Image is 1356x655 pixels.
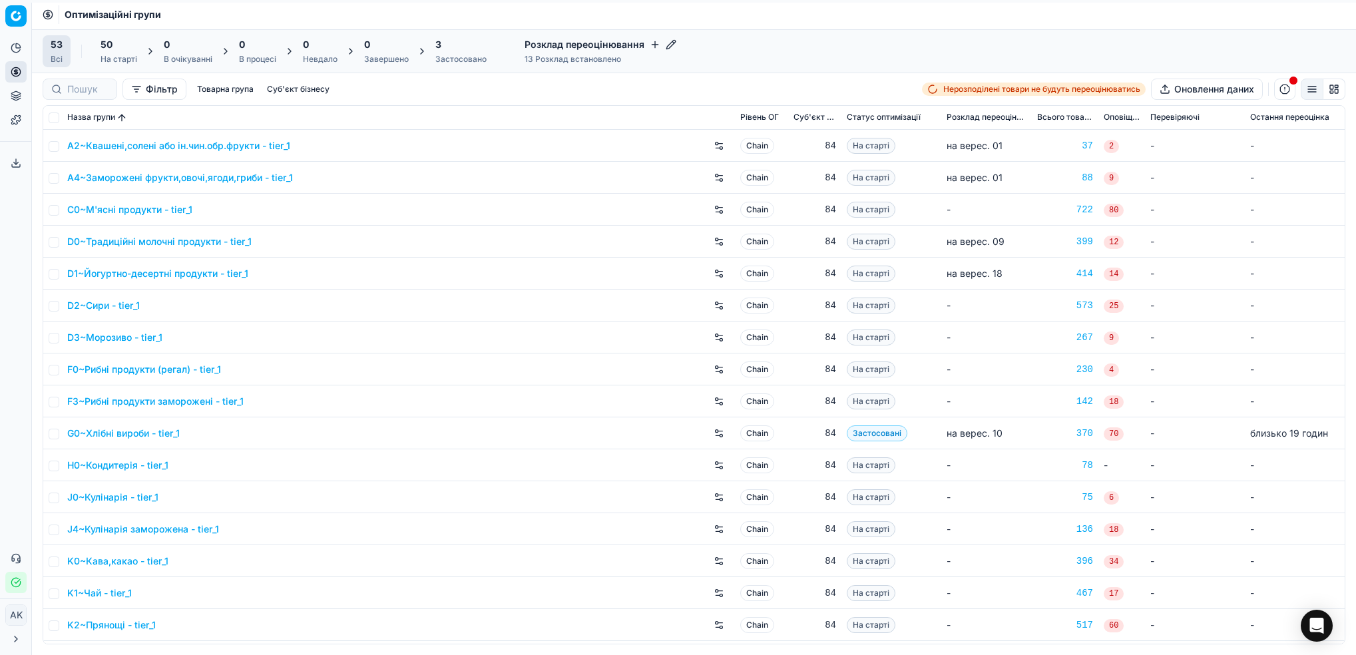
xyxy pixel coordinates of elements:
[847,298,895,314] span: На старті
[847,361,895,377] span: На старті
[941,322,1032,353] td: -
[793,523,836,536] div: 84
[1104,619,1124,632] span: 60
[740,361,774,377] span: Chain
[847,425,907,441] span: Застосовані
[847,457,895,473] span: На старті
[67,203,192,216] a: C0~М'ясні продукти - tier_1
[1145,545,1245,577] td: -
[1145,449,1245,481] td: -
[1098,449,1145,481] td: -
[239,54,276,65] div: В процесі
[740,329,774,345] span: Chain
[303,54,338,65] div: Невдало
[847,170,895,186] span: На старті
[67,83,109,96] input: Пошук
[947,140,1003,151] span: на верес. 01
[740,425,774,441] span: Chain
[793,427,836,440] div: 84
[1245,513,1345,545] td: -
[67,523,219,536] a: J4~Кулінарія заморожена - tier_1
[941,513,1032,545] td: -
[67,459,168,472] a: H0~Кондитерія - tier_1
[941,577,1032,609] td: -
[1104,172,1119,185] span: 9
[65,8,161,21] nav: breadcrumb
[947,172,1003,183] span: на верес. 01
[1250,427,1328,439] span: близько 19 годин
[1037,523,1093,536] a: 136
[1104,555,1124,568] span: 34
[67,331,162,344] a: D3~Морозиво - tier_1
[1104,204,1124,217] span: 80
[847,585,895,601] span: На старті
[101,54,137,65] div: На старті
[941,449,1032,481] td: -
[793,331,836,344] div: 84
[1145,481,1245,513] td: -
[1104,427,1124,441] span: 70
[740,521,774,537] span: Chain
[1037,554,1093,568] div: 396
[1037,459,1093,472] a: 78
[1145,290,1245,322] td: -
[1104,112,1140,123] span: Оповіщення
[1037,235,1093,248] a: 399
[1250,112,1329,123] span: Остання переоцінка
[1245,290,1345,322] td: -
[364,54,409,65] div: Завершено
[1104,523,1124,537] span: 18
[101,38,113,51] span: 50
[740,266,774,282] span: Chain
[1037,618,1093,632] a: 517
[51,54,63,65] div: Всі
[1145,258,1245,290] td: -
[793,267,836,280] div: 84
[941,609,1032,641] td: -
[1104,331,1119,345] span: 9
[1145,609,1245,641] td: -
[1037,331,1093,344] a: 267
[1104,491,1119,505] span: 6
[941,481,1032,513] td: -
[947,268,1003,279] span: на верес. 18
[847,521,895,537] span: На старті
[67,586,132,600] a: K1~Чай - tier_1
[67,363,221,376] a: F0~Рибні продукти (регал) - tier_1
[941,353,1032,385] td: -
[67,267,248,280] a: D1~Йогуртно-десертні продукти - tier_1
[67,427,180,440] a: G0~Хлібні вироби - tier_1
[941,545,1032,577] td: -
[793,203,836,216] div: 84
[922,83,1146,96] a: Нерозподілені товари не будуть переоцінюватись
[67,171,293,184] a: A4~Заморожені фрукти,овочі,ягоди,гриби - tier_1
[740,457,774,473] span: Chain
[1104,587,1124,600] span: 17
[847,553,895,569] span: На старті
[364,38,370,51] span: 0
[941,194,1032,226] td: -
[1245,162,1345,194] td: -
[1104,300,1124,313] span: 25
[847,112,921,123] span: Статус оптимізації
[65,8,161,21] span: Оптимізаційні групи
[793,554,836,568] div: 84
[1037,586,1093,600] a: 467
[847,617,895,633] span: На старті
[67,112,115,123] span: Назва групи
[1245,194,1345,226] td: -
[122,79,186,100] button: Фільтр
[1037,427,1093,440] a: 370
[51,38,63,51] span: 53
[943,84,1140,95] span: Нерозподілені товари не будуть переоцінюватись
[740,393,774,409] span: Chain
[1037,491,1093,504] a: 75
[1037,363,1093,376] a: 230
[1037,203,1093,216] a: 722
[1145,385,1245,417] td: -
[6,605,26,625] span: AK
